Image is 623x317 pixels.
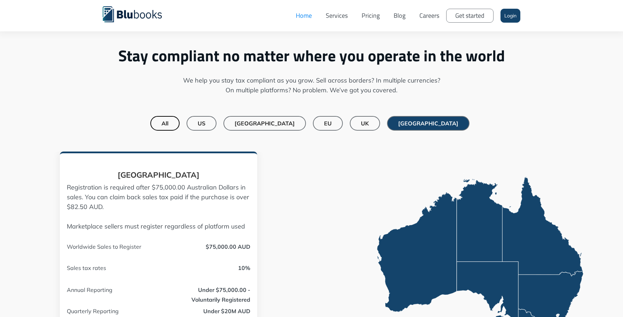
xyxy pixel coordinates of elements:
[361,120,369,127] div: UK
[67,183,250,231] p: Registration is required after $75,000.00 Australian Dollars in sales. You can claim back sales t...
[67,285,168,294] div: Annual Reporting
[355,5,387,26] a: Pricing
[103,5,172,22] a: home
[118,170,199,180] strong: [GEOGRAPHIC_DATA]
[235,120,295,127] div: [GEOGRAPHIC_DATA]
[387,5,412,26] a: Blog
[446,9,494,23] a: Get started
[161,120,168,127] div: All
[67,242,168,251] div: Worldwide Sales to Register
[206,242,250,251] div: $75,000.00 AUD
[238,263,250,273] div: 10%
[324,120,332,127] div: EU
[103,76,520,95] p: We help you stay tax compliant as you grow. Sell across borders? In multiple currencies?
[319,5,355,26] a: Services
[500,9,520,23] a: Login
[67,263,168,273] div: Sales tax rates
[289,5,319,26] a: Home
[203,306,250,315] div: Under $20M AUD
[412,5,446,26] a: Careers
[398,120,458,127] div: [GEOGRAPHIC_DATA]
[103,46,520,65] h2: Stay compliant no matter where you operate in the world
[169,285,250,294] div: Under $75,000.00 - Voluntarily Registered
[67,306,168,315] div: Quarterly Reporting
[198,120,205,127] div: US
[226,85,397,95] span: On multiple platforms? No problem. We’ve got you covered.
